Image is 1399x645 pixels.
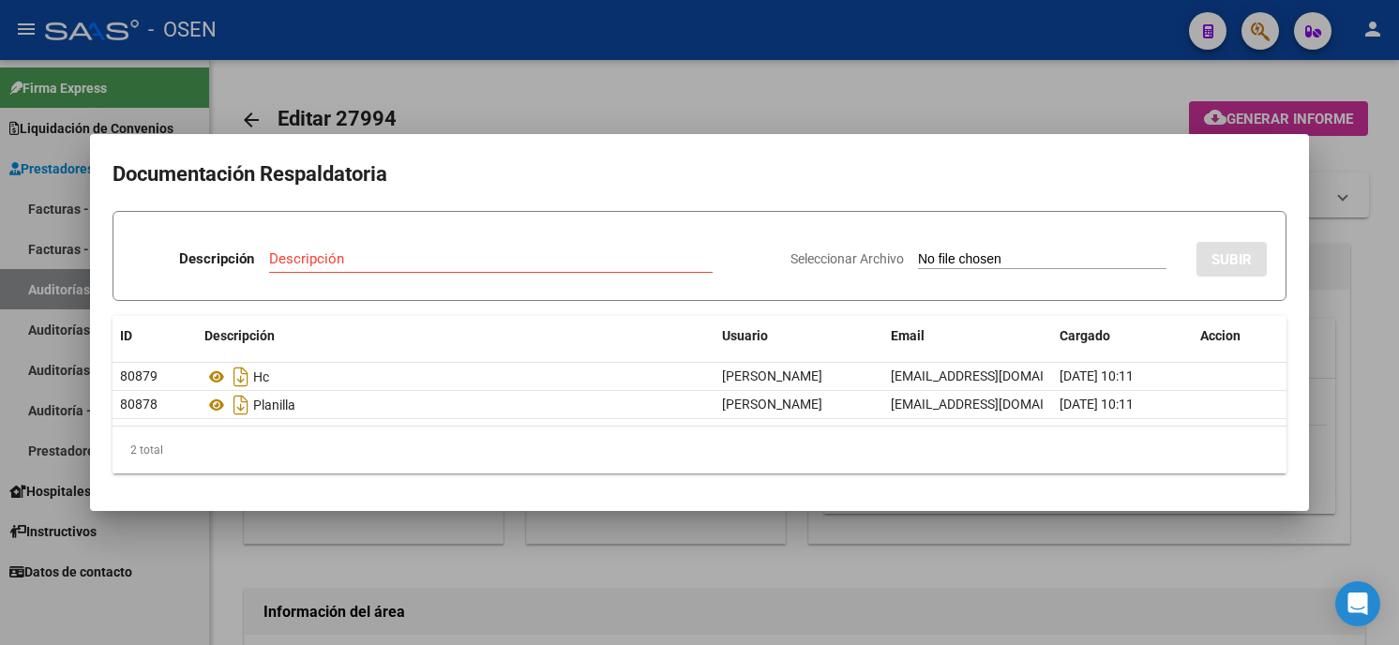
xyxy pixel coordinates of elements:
[120,397,158,412] span: 80878
[1060,328,1110,343] span: Cargado
[1193,316,1286,356] datatable-header-cell: Accion
[204,390,707,420] div: Planilla
[113,316,197,356] datatable-header-cell: ID
[120,328,132,343] span: ID
[1196,242,1267,277] button: SUBIR
[120,368,158,383] span: 80879
[204,328,275,343] span: Descripción
[1211,251,1252,268] span: SUBIR
[1060,397,1134,412] span: [DATE] 10:11
[722,368,822,383] span: [PERSON_NAME]
[229,362,253,392] i: Descargar documento
[1335,581,1380,626] div: Open Intercom Messenger
[229,390,253,420] i: Descargar documento
[113,157,1286,192] h2: Documentación Respaldatoria
[715,316,883,356] datatable-header-cell: Usuario
[204,362,707,392] div: Hc
[113,427,1286,473] div: 2 total
[883,316,1052,356] datatable-header-cell: Email
[1200,328,1241,343] span: Accion
[1052,316,1193,356] datatable-header-cell: Cargado
[891,368,1099,383] span: [EMAIL_ADDRESS][DOMAIN_NAME]
[722,397,822,412] span: [PERSON_NAME]
[179,248,254,270] p: Descripción
[891,328,925,343] span: Email
[790,251,904,266] span: Seleccionar Archivo
[197,316,715,356] datatable-header-cell: Descripción
[891,397,1099,412] span: [EMAIL_ADDRESS][DOMAIN_NAME]
[722,328,768,343] span: Usuario
[1060,368,1134,383] span: [DATE] 10:11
